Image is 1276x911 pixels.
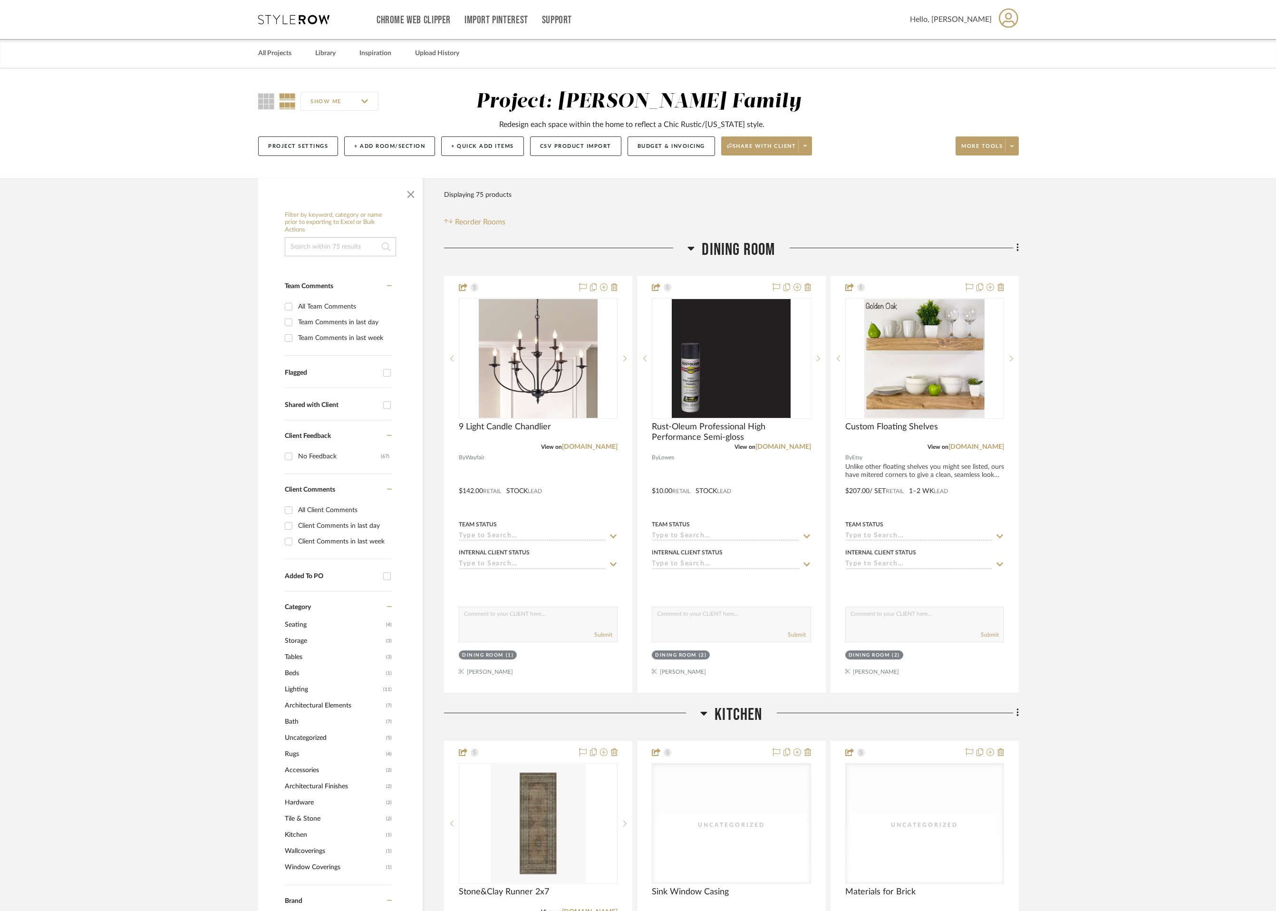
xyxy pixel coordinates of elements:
div: Team Comments in last week [298,330,389,346]
span: (2) [386,779,392,794]
div: Dining Room [655,652,696,659]
span: Brand [285,898,302,904]
input: Type to Search… [845,532,993,541]
button: More tools [956,136,1019,155]
span: Share with client [727,143,796,157]
div: Displaying 75 products [444,185,512,204]
div: Added To PO [285,572,378,581]
div: Uncategorized [877,820,972,830]
button: + Add Room/Section [344,136,435,156]
img: Rust-Oleum Professional High Performance Semi-gloss [672,299,791,418]
div: Shared with Client [285,401,378,409]
a: Upload History [415,47,459,60]
div: Dining Room [462,652,503,659]
span: (7) [386,714,392,729]
span: View on [541,444,562,450]
span: (3) [386,649,392,665]
div: Team Comments in last day [298,315,389,330]
span: (2) [386,795,392,810]
span: Sink Window Casing [652,887,729,897]
span: Architectural Finishes [285,778,384,795]
span: (2) [386,811,392,826]
span: Stone&Clay Runner 2x7 [459,887,549,897]
img: Stone&Clay Runner 2x7 [491,764,586,883]
span: Seating [285,617,384,633]
span: (1) [386,666,392,681]
span: Tile & Stone [285,811,384,827]
button: Reorder Rooms [444,216,505,228]
button: Budget & Invoicing [628,136,715,156]
span: More tools [961,143,1003,157]
div: Internal Client Status [652,548,723,557]
span: (2) [386,763,392,778]
div: (2) [699,652,707,659]
a: Import Pinterest [464,16,528,24]
a: [DOMAIN_NAME] [562,444,618,450]
span: Hardware [285,795,384,811]
div: All Client Comments [298,503,389,518]
span: 9 Light Candle Chandlier [459,422,551,432]
span: Hello, [PERSON_NAME] [910,14,992,25]
a: Library [315,47,336,60]
div: Uncategorized [684,820,779,830]
div: Redesign each space within the home to reflect a Chic Rustic/[US_STATE] style. [499,119,764,130]
span: Kitchen [285,827,384,843]
div: Project: [PERSON_NAME] Family [476,92,801,112]
span: (1) [386,827,392,843]
a: Support [542,16,572,24]
div: (1) [506,652,514,659]
span: Dining Room [702,240,775,260]
div: Team Status [845,520,883,529]
button: Share with client [721,136,812,155]
div: (2) [892,652,900,659]
span: Tables [285,649,384,665]
button: Submit [788,630,806,639]
span: View on [735,444,755,450]
input: Type to Search… [459,560,606,569]
span: By [845,453,852,462]
span: Architectural Elements [285,698,384,714]
span: Reorder Rooms [455,216,505,228]
span: By [459,453,465,462]
img: Custom Floating Shelves [864,299,985,418]
a: Chrome Web Clipper [377,16,451,24]
span: Wallcoverings [285,843,384,859]
span: Lowes [658,453,674,462]
div: Internal Client Status [459,548,530,557]
span: Window Coverings [285,859,384,875]
span: Bath [285,714,384,730]
span: Uncategorized [285,730,384,746]
span: (7) [386,698,392,713]
span: (3) [386,633,392,649]
span: Client Feedback [285,433,331,439]
a: All Projects [258,47,291,60]
div: Dining Room [849,652,890,659]
span: (1) [386,843,392,859]
img: 9 Light Candle Chandlier [479,299,598,418]
span: View on [928,444,948,450]
span: Team Comments [285,283,333,290]
div: Team Status [652,520,690,529]
span: Client Comments [285,486,335,493]
a: [DOMAIN_NAME] [755,444,811,450]
span: By [652,453,658,462]
button: CSV Product Import [530,136,621,156]
span: Etsy [852,453,862,462]
span: (4) [386,617,392,632]
div: (67) [381,449,389,464]
span: Lighting [285,681,381,698]
button: Close [401,183,420,202]
input: Type to Search… [459,532,606,541]
span: (1) [386,860,392,875]
input: Type to Search… [845,560,993,569]
span: Beds [285,665,384,681]
div: Team Status [459,520,497,529]
span: (11) [383,682,392,697]
span: Custom Floating Shelves [845,422,938,432]
button: + Quick Add Items [441,136,524,156]
a: Inspiration [359,47,391,60]
button: Submit [594,630,612,639]
span: (5) [386,730,392,746]
span: Rust-Oleum Professional High Performance Semi-gloss [652,422,811,443]
input: Type to Search… [652,532,799,541]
